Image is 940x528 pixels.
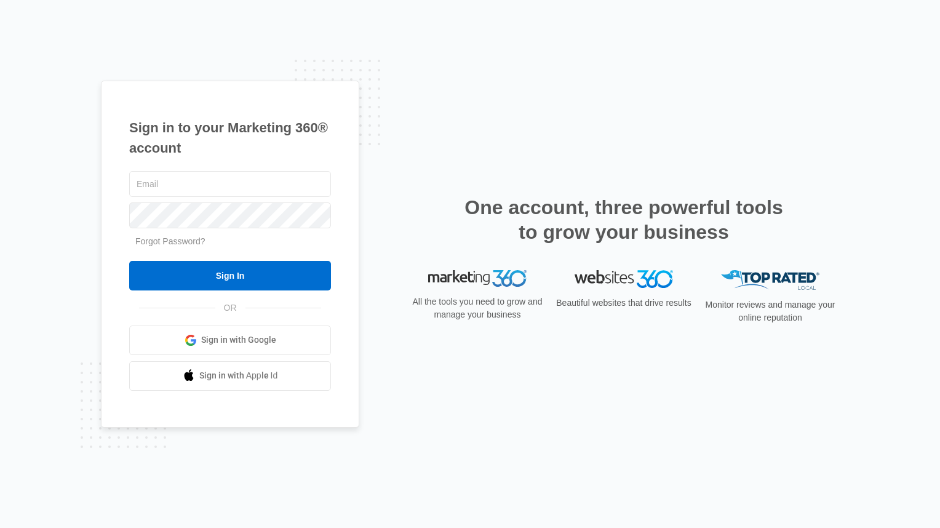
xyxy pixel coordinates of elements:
[215,302,245,314] span: OR
[129,326,331,355] a: Sign in with Google
[129,261,331,290] input: Sign In
[575,270,673,288] img: Websites 360
[701,298,839,324] p: Monitor reviews and manage your online reputation
[129,118,331,158] h1: Sign in to your Marketing 360® account
[199,369,278,382] span: Sign in with Apple Id
[135,236,205,246] a: Forgot Password?
[129,171,331,197] input: Email
[201,334,276,346] span: Sign in with Google
[129,361,331,391] a: Sign in with Apple Id
[721,270,819,290] img: Top Rated Local
[408,295,546,321] p: All the tools you need to grow and manage your business
[555,297,693,310] p: Beautiful websites that drive results
[428,270,527,287] img: Marketing 360
[461,195,787,244] h2: One account, three powerful tools to grow your business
